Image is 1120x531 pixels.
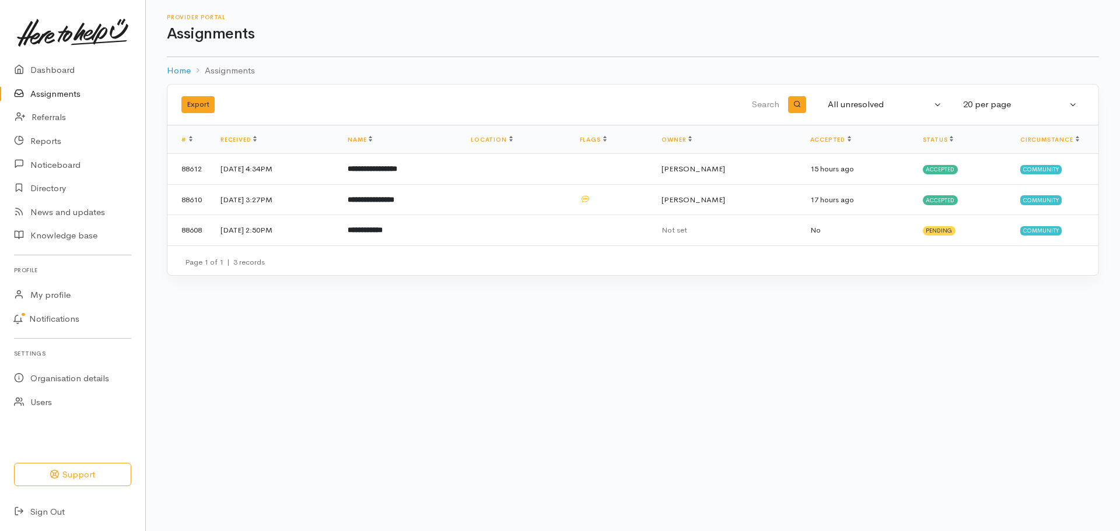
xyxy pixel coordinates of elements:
[167,57,1099,85] nav: breadcrumb
[181,136,192,143] a: #
[1020,195,1062,205] span: Community
[1020,165,1062,174] span: Community
[181,96,215,113] button: Export
[211,184,338,215] td: [DATE] 3:27PM
[220,136,257,143] a: Received
[661,195,725,205] span: [PERSON_NAME]
[211,215,338,245] td: [DATE] 2:50PM
[14,346,131,361] h6: Settings
[14,262,131,278] h6: Profile
[167,64,191,78] a: Home
[1020,136,1079,143] a: Circumstance
[810,136,851,143] a: Accepted
[923,136,954,143] a: Status
[923,165,958,174] span: Accepted
[471,136,512,143] a: Location
[167,26,1099,43] h1: Assignments
[227,257,230,267] span: |
[923,226,956,235] span: Pending
[956,93,1084,116] button: 20 per page
[963,98,1067,111] div: 20 per page
[167,154,211,185] td: 88612
[810,195,854,205] time: 17 hours ago
[211,154,338,185] td: [DATE] 4:34PM
[14,463,131,487] button: Support
[828,98,932,111] div: All unresolved
[501,91,782,119] input: Search
[1020,226,1062,235] span: Community
[661,136,692,143] a: Owner
[810,225,821,235] span: No
[185,257,265,267] small: Page 1 of 1 3 records
[661,164,725,174] span: [PERSON_NAME]
[348,136,372,143] a: Name
[580,136,607,143] a: Flags
[191,64,255,78] li: Assignments
[810,164,854,174] time: 15 hours ago
[167,215,211,245] td: 88608
[167,14,1099,20] h6: Provider Portal
[821,93,949,116] button: All unresolved
[661,225,687,235] span: Not set
[923,195,958,205] span: Accepted
[167,184,211,215] td: 88610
